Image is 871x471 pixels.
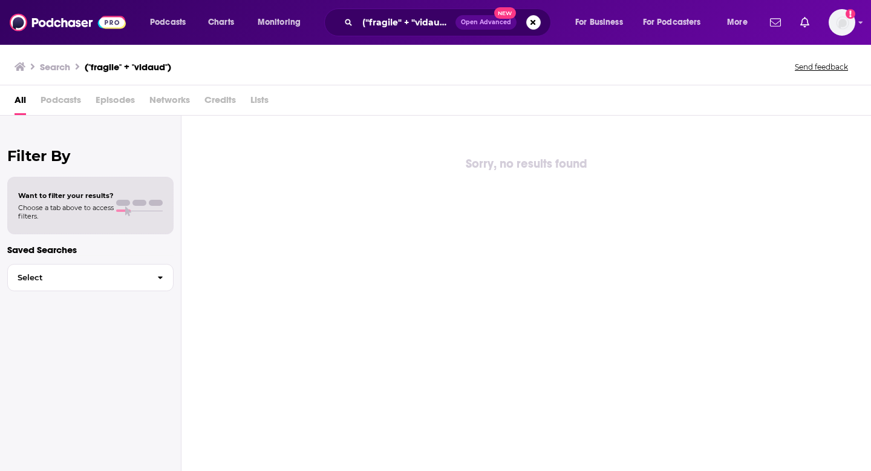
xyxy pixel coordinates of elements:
[643,14,701,31] span: For Podcasters
[765,12,786,33] a: Show notifications dropdown
[575,14,623,31] span: For Business
[40,61,70,73] h3: Search
[455,15,517,30] button: Open AdvancedNew
[10,11,126,34] img: Podchaser - Follow, Share and Rate Podcasts
[204,90,236,115] span: Credits
[846,9,855,19] svg: Add a profile image
[149,90,190,115] span: Networks
[829,9,855,36] span: Logged in as NicolaLynch
[18,203,114,220] span: Choose a tab above to access filters.
[208,14,234,31] span: Charts
[200,13,241,32] a: Charts
[142,13,201,32] button: open menu
[96,90,135,115] span: Episodes
[85,61,171,73] h3: ("fragile" + "vidaud")
[795,12,814,33] a: Show notifications dropdown
[249,13,316,32] button: open menu
[719,13,763,32] button: open menu
[791,62,852,72] button: Send feedback
[250,90,269,115] span: Lists
[829,9,855,36] button: Show profile menu
[494,7,516,19] span: New
[15,90,26,115] a: All
[635,13,719,32] button: open menu
[461,19,511,25] span: Open Advanced
[357,13,455,32] input: Search podcasts, credits, & more...
[727,14,748,31] span: More
[181,154,871,174] div: Sorry, no results found
[18,191,114,200] span: Want to filter your results?
[336,8,563,36] div: Search podcasts, credits, & more...
[567,13,638,32] button: open menu
[829,9,855,36] img: User Profile
[7,244,174,255] p: Saved Searches
[7,147,174,165] h2: Filter By
[7,264,174,291] button: Select
[258,14,301,31] span: Monitoring
[150,14,186,31] span: Podcasts
[8,274,148,282] span: Select
[41,90,81,115] span: Podcasts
